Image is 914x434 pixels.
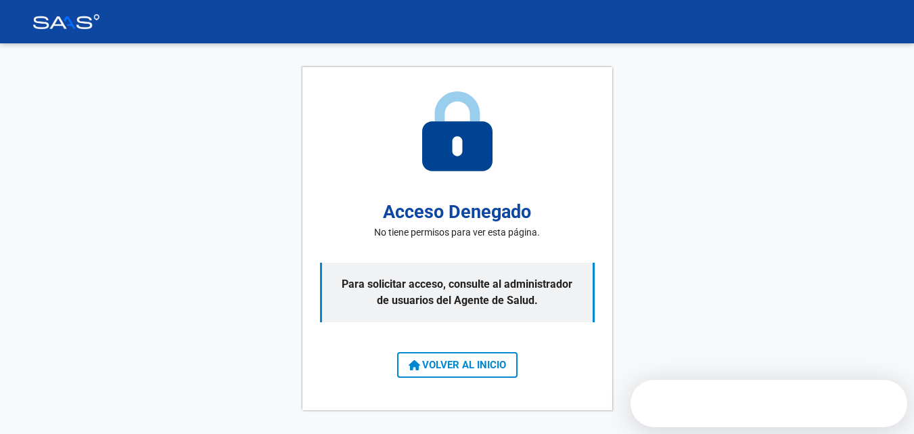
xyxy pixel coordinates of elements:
iframe: Intercom live chat discovery launcher [631,380,907,427]
h2: Acceso Denegado [383,198,531,226]
iframe: Intercom live chat [868,388,900,420]
p: No tiene permisos para ver esta página. [374,225,540,240]
img: Logo SAAS [32,14,100,29]
img: access-denied [422,91,493,171]
button: VOLVER AL INICIO [397,352,518,378]
span: VOLVER AL INICIO [409,359,506,371]
p: Para solicitar acceso, consulte al administrador de usuarios del Agente de Salud. [320,263,595,322]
